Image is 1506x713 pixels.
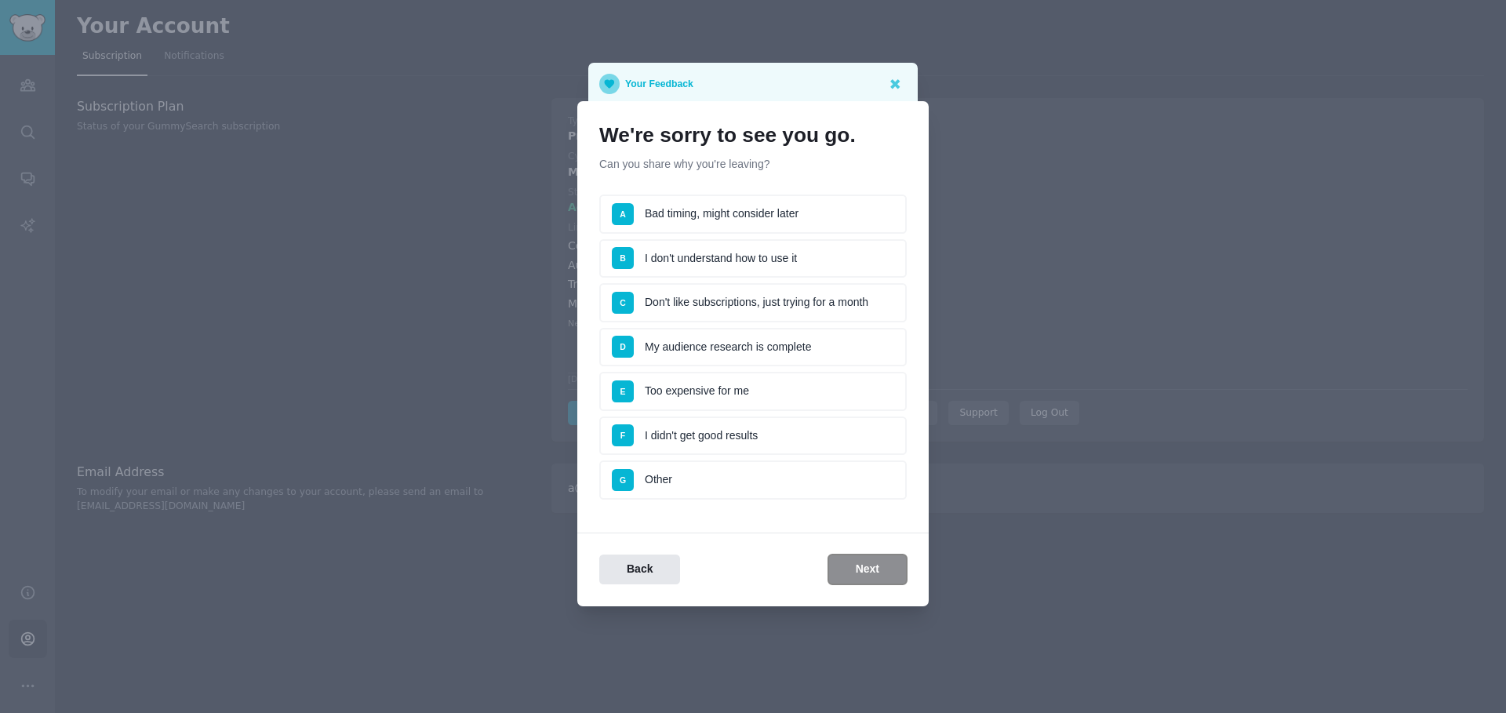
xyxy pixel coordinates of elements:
[620,209,626,219] span: A
[620,253,626,263] span: B
[620,298,626,307] span: C
[620,342,626,351] span: D
[620,475,626,485] span: G
[620,387,625,396] span: E
[599,156,907,173] p: Can you share why you're leaving?
[625,74,693,94] p: Your Feedback
[599,123,907,148] h1: We're sorry to see you go.
[620,431,625,440] span: F
[599,555,680,585] button: Back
